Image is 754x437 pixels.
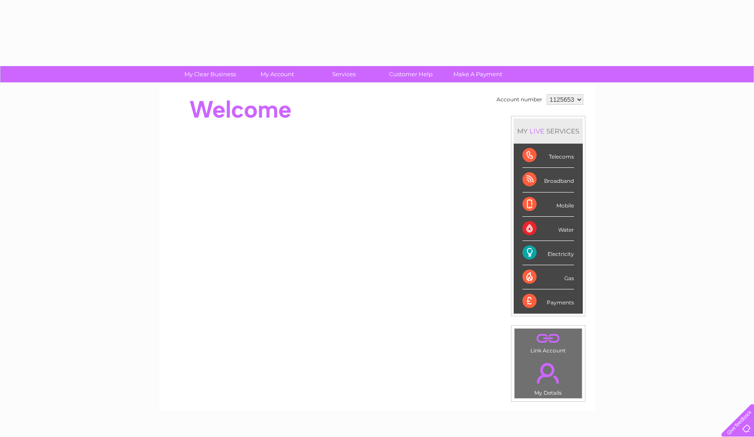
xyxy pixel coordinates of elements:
[441,66,514,82] a: Make A Payment
[522,241,574,265] div: Electricity
[517,331,580,346] a: .
[494,92,544,107] td: Account number
[241,66,313,82] a: My Account
[522,193,574,217] div: Mobile
[522,289,574,313] div: Payments
[375,66,447,82] a: Customer Help
[514,119,583,144] div: MY SERVICES
[517,358,580,389] a: .
[522,265,574,289] div: Gas
[522,144,574,168] div: Telecoms
[528,127,546,135] div: LIVE
[174,66,246,82] a: My Clear Business
[522,168,574,192] div: Broadband
[514,328,582,356] td: Link Account
[308,66,380,82] a: Services
[522,217,574,241] div: Water
[514,356,582,399] td: My Details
